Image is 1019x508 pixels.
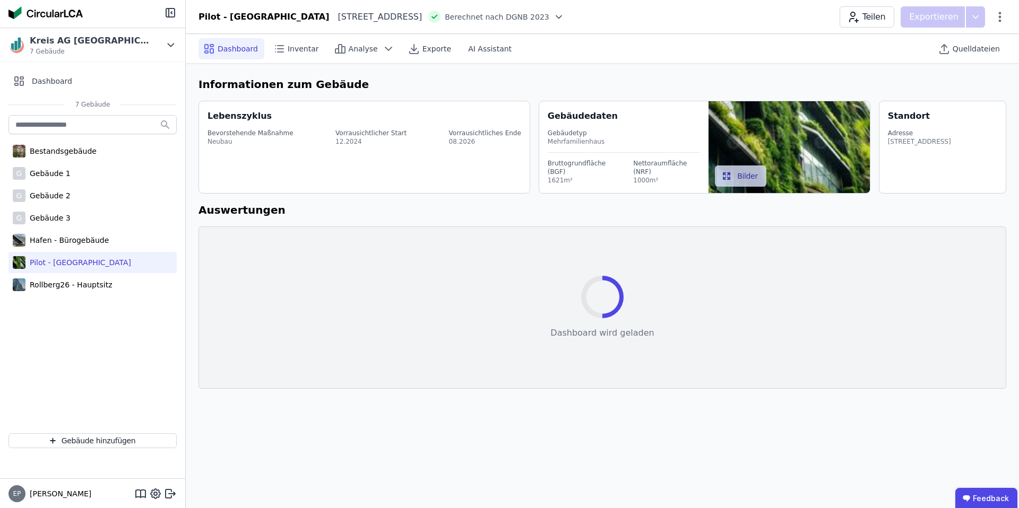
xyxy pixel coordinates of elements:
[330,11,422,23] div: [STREET_ADDRESS]
[550,327,654,339] div: Dashboard wird geladen
[208,129,293,137] div: Bevorstehende Maßnahme
[13,143,25,160] img: Bestandsgebäude
[548,129,700,137] div: Gebäudetyp
[8,37,25,54] img: Kreis AG Germany
[25,190,71,201] div: Gebäude 2
[25,257,131,268] div: Pilot - [GEOGRAPHIC_DATA]
[888,137,951,146] div: [STREET_ADDRESS]
[218,43,258,54] span: Dashboard
[208,137,293,146] div: Neubau
[468,43,512,54] span: AI Assistant
[633,176,700,185] div: 1000m²
[548,137,700,146] div: Mehrfamilienhaus
[8,6,83,19] img: Concular
[633,159,700,176] div: Nettoraumfläche (NRF)
[198,76,1006,92] h6: Informationen zum Gebäude
[32,76,72,86] span: Dashboard
[25,279,112,290] div: Rollberg26 - Hauptsitz
[25,213,71,223] div: Gebäude 3
[25,168,71,179] div: Gebäude 1
[445,12,549,22] span: Berechnet nach DGNB 2023
[449,129,521,137] div: Vorrausichtliches Ende
[13,189,25,202] div: G
[13,276,25,293] img: Rollberg26 - Hauptsitz
[840,6,894,28] button: Teilen
[449,137,521,146] div: 08.2026
[30,47,152,56] span: 7 Gebäude
[548,176,618,185] div: 1621m²
[25,235,109,246] div: Hafen - Bürogebäude
[13,212,25,224] div: G
[25,488,91,499] span: [PERSON_NAME]
[198,202,1006,218] h6: Auswertungen
[13,491,21,497] span: EP
[208,110,272,122] div: Lebenszyklus
[548,159,618,176] div: Bruttogrundfläche (BGF)
[548,110,709,122] div: Gebäudedaten
[25,146,97,156] div: Bestandsgebäude
[335,129,407,137] div: Vorrausichtlicher Start
[13,232,25,249] img: Hafen - Bürogebäude
[30,34,152,47] div: Kreis AG [GEOGRAPHIC_DATA]
[65,100,121,109] span: 7 Gebäude
[288,43,319,54] span: Inventar
[715,165,766,187] button: Bilder
[13,167,25,180] div: G
[422,43,451,54] span: Exporte
[13,254,25,271] img: Pilot - Green Building
[8,433,177,448] button: Gebäude hinzufügen
[953,43,1000,54] span: Quelldateien
[198,11,330,23] div: Pilot - [GEOGRAPHIC_DATA]
[888,110,930,122] div: Standort
[888,129,951,137] div: Adresse
[349,43,378,54] span: Analyse
[909,11,961,23] p: Exportieren
[335,137,407,146] div: 12.2024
